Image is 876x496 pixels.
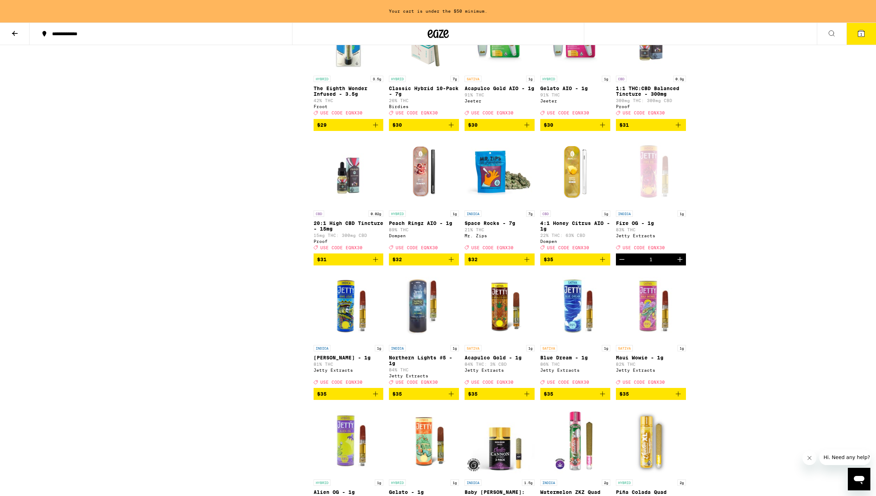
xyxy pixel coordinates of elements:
p: SATIVA [540,345,557,351]
button: Add to bag [465,119,535,131]
span: USE CODE EQNX30 [396,245,438,250]
p: 0.3g [673,76,686,82]
span: $35 [392,391,402,397]
p: 1g [450,211,459,217]
img: Proof - 20:1 High CBD Tincture - 15mg [314,137,384,207]
p: HYBRID [389,211,406,217]
a: Open page for The Eighth Wonder Infused - 3.5g from Froot [314,2,384,119]
div: Mr. Zips [465,233,535,238]
span: $35 [317,391,327,397]
button: Add to bag [314,388,384,400]
span: $35 [619,391,629,397]
button: Add to bag [540,388,610,400]
div: Proof [616,104,686,109]
button: Add to bag [616,388,686,400]
p: 20:1 High CBD Tincture - 15mg [314,220,384,232]
p: Gelato AIO - 1g [540,86,610,91]
p: 1g [602,211,610,217]
p: 91% THC [540,93,610,97]
p: Acapulco Gold - 1g [465,355,535,360]
button: Add to bag [314,253,384,265]
span: USE CODE EQNX30 [623,245,665,250]
span: USE CODE EQNX30 [471,380,513,384]
div: Froot [314,104,384,109]
a: Open page for 20:1 High CBD Tincture - 15mg from Proof [314,137,384,253]
p: Acapulco Gold AIO - 1g [465,86,535,91]
div: Jetty Extracts [314,368,384,372]
a: Open page for Acapulco Gold AIO - 1g from Jeeter [465,2,535,119]
img: Dompen - Peach Ringz AIO - 1g [389,137,459,207]
p: 1g [375,345,383,351]
img: Dompen - 4:1 Honey Citrus AIO - 1g [540,137,610,207]
p: HYBRID [389,479,406,486]
button: Add to bag [314,119,384,131]
img: Jetty Extracts - Northern Lights #5 - 1g [389,271,459,341]
iframe: Message from company [819,450,870,465]
p: 26% THC [389,98,459,103]
a: Open page for 1:1 THC:CBD Balanced Tincture - 300mg from Proof [616,2,686,119]
img: Jetty Extracts - Acapulco Gold - 1g [465,271,535,341]
img: Jeeter - Piña Colada Quad Infused XL - 2g [616,406,686,476]
p: Classic Hybrid 10-Pack - 7g [389,86,459,97]
p: 3.5g [371,76,383,82]
div: Dompen [389,233,459,238]
p: 91% THC [465,93,535,97]
button: Add to bag [389,119,459,131]
p: 4:1 Honey Citrus AIO - 1g [540,220,610,232]
p: 0.02g [368,211,383,217]
span: $30 [392,122,402,128]
p: 84% THC: 3% CBD [465,362,535,366]
p: SATIVA [465,76,481,82]
p: The Eighth Wonder Infused - 3.5g [314,86,384,97]
img: Jetty Extracts - King Louis - 1g [314,271,384,341]
p: INDICA [540,479,557,486]
p: 1g [678,211,686,217]
p: INDICA [465,211,481,217]
img: Jetty Extracts - Maui Wowie - 1g [616,271,686,341]
span: $30 [468,122,478,128]
p: CBD [314,211,324,217]
p: 1g [450,479,459,486]
p: 89% THC [389,227,459,232]
img: Jetty Extracts - Gelato - 1g [389,406,459,476]
p: 1g [375,479,383,486]
img: Jetty Extracts - Blue Dream - 1g [540,271,610,341]
p: 81% THC [314,362,384,366]
span: $31 [619,122,629,128]
span: USE CODE EQNX30 [396,380,438,384]
span: $35 [544,391,553,397]
span: $29 [317,122,327,128]
p: 1g [678,345,686,351]
a: Open page for Space Rocks - 7g from Mr. Zips [465,137,535,253]
p: 2g [602,479,610,486]
span: USE CODE EQNX30 [320,245,363,250]
iframe: Button to launch messaging window [848,468,870,490]
a: Open page for King Louis - 1g from Jetty Extracts [314,271,384,388]
p: 21% THC [465,227,535,232]
p: 7g [526,211,535,217]
a: Open page for Acapulco Gold - 1g from Jetty Extracts [465,271,535,388]
p: Maui Wowie - 1g [616,355,686,360]
p: CBD [616,76,626,82]
a: Open page for 4:1 Honey Citrus AIO - 1g from Dompen [540,137,610,253]
span: USE CODE EQNX30 [547,245,589,250]
a: Open page for Classic Hybrid 10-Pack - 7g from Birdies [389,2,459,119]
p: HYBRID [616,479,633,486]
p: 2g [678,479,686,486]
button: Increment [674,253,686,265]
button: Add to bag [540,119,610,131]
span: $32 [392,257,402,262]
p: 22% THC: 63% CBD [540,233,610,238]
p: Space Rocks - 7g [465,220,535,226]
p: CBD [540,211,551,217]
span: $32 [468,257,478,262]
div: Birdies [389,104,459,109]
p: 83% THC [616,227,686,232]
p: [PERSON_NAME] - 1g [314,355,384,360]
div: Dompen [540,239,610,244]
span: USE CODE EQNX30 [547,111,589,115]
p: 86% THC [540,362,610,366]
button: Add to bag [389,253,459,265]
button: Decrement [616,253,628,265]
div: Jetty Extracts [616,368,686,372]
